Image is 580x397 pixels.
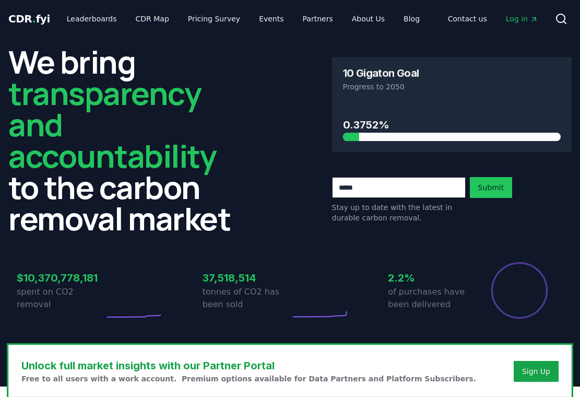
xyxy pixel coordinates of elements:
a: Partners [294,9,341,28]
p: Free to all users with a work account. Premium options available for Data Partners and Platform S... [21,373,476,384]
a: Contact us [440,9,495,28]
div: Percentage of sales delivered [490,261,549,320]
p: of purchases have been delivered [388,286,476,311]
button: Sign Up [514,361,559,382]
p: Stay up to date with the latest in durable carbon removal. [332,202,466,223]
a: Events [251,9,292,28]
a: Sign Up [522,366,550,377]
h2: We bring to the carbon removal market [8,46,248,234]
nav: Main [58,9,428,28]
a: About Us [344,9,393,28]
h3: 0.3752% [343,117,561,133]
a: CDR.fyi [8,11,50,26]
span: transparency and accountability [8,72,216,177]
a: Log in [498,9,547,28]
h3: Unlock full market insights with our Partner Portal [21,358,476,373]
nav: Main [440,9,547,28]
button: Submit [470,177,513,198]
span: . [32,13,36,25]
h3: 10 Gigaton Goal [343,68,419,78]
a: Blog [395,9,428,28]
h3: 2.2% [388,270,476,286]
a: CDR Map [127,9,177,28]
p: Progress to 2050 [343,81,561,92]
span: Log in [506,14,538,24]
a: Pricing Survey [180,9,248,28]
p: tonnes of CO2 has been sold [203,286,290,311]
p: spent on CO2 removal [17,286,104,311]
h3: 37,518,514 [203,270,290,286]
a: Leaderboards [58,9,125,28]
span: CDR fyi [8,13,50,25]
h3: $10,370,778,181 [17,270,104,286]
